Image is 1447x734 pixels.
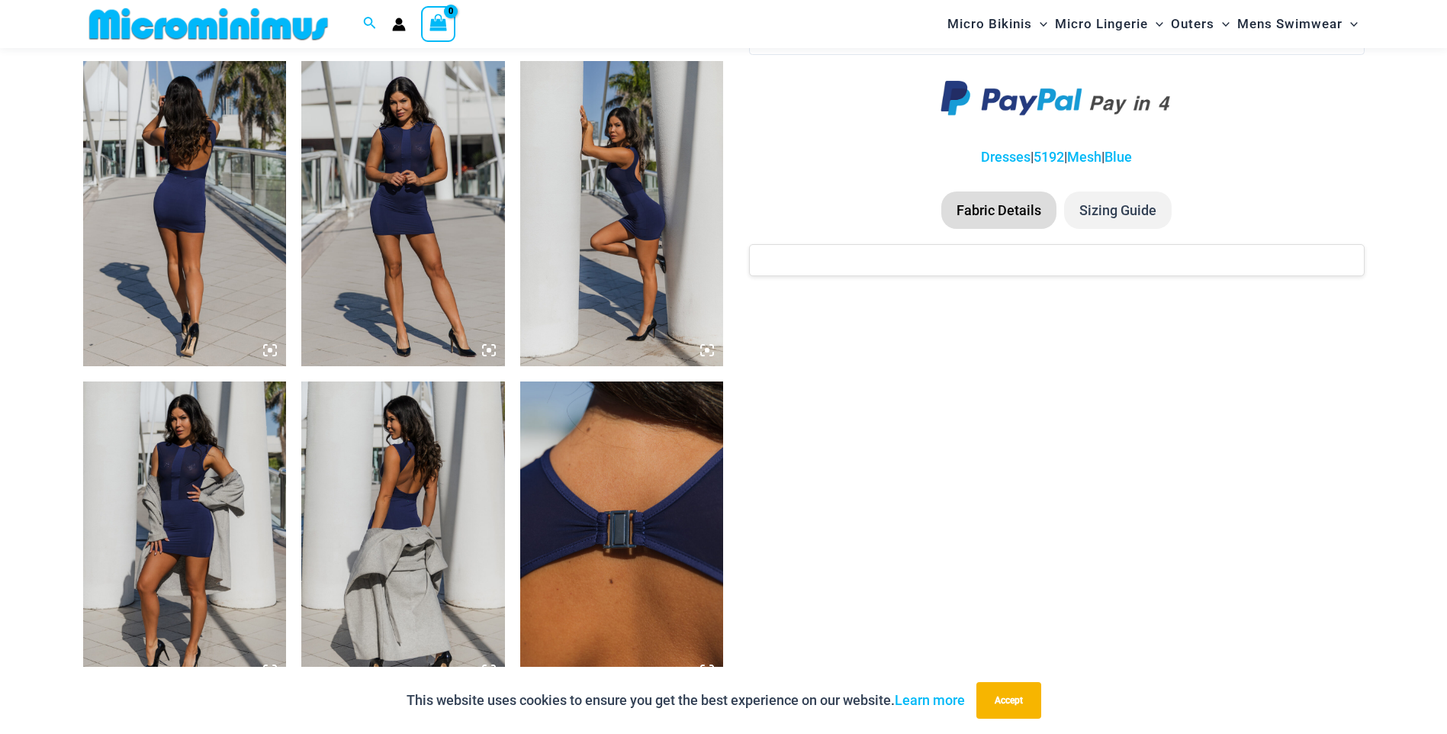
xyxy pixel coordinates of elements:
span: Menu Toggle [1032,5,1047,43]
img: Desire Me Navy 5192 Dress [301,381,505,687]
a: 5192 [1034,149,1064,165]
img: Desire Me Navy 5192 Dress [83,381,287,687]
li: Fabric Details [941,192,1056,230]
span: Micro Bikinis [947,5,1032,43]
img: Desire Me Navy 5192 Dress [83,61,287,366]
a: Micro LingerieMenu ToggleMenu Toggle [1051,5,1167,43]
a: OutersMenu ToggleMenu Toggle [1167,5,1233,43]
p: This website uses cookies to ensure you get the best experience on our website. [407,689,965,712]
a: Learn more [895,692,965,708]
span: Outers [1171,5,1214,43]
img: Desire Me Navy 5192 Dress [520,381,724,687]
a: Micro BikinisMenu ToggleMenu Toggle [944,5,1051,43]
a: Blue [1105,149,1132,165]
span: Menu Toggle [1342,5,1358,43]
a: Account icon link [392,18,406,31]
p: | | | [749,146,1364,169]
img: Desire Me Navy 5192 Dress [520,61,724,366]
li: Sizing Guide [1064,192,1172,230]
a: Mesh [1067,149,1101,165]
span: Mens Swimwear [1237,5,1342,43]
a: Mens SwimwearMenu ToggleMenu Toggle [1233,5,1362,43]
a: View Shopping Cart, empty [421,6,456,41]
img: Desire Me Navy 5192 Dress [301,61,505,366]
img: MM SHOP LOGO FLAT [83,7,334,41]
a: Dresses [981,149,1031,165]
span: Micro Lingerie [1055,5,1148,43]
span: Menu Toggle [1148,5,1163,43]
span: Menu Toggle [1214,5,1230,43]
nav: Site Navigation [941,2,1365,46]
a: Search icon link [363,14,377,34]
button: Accept [976,682,1041,719]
